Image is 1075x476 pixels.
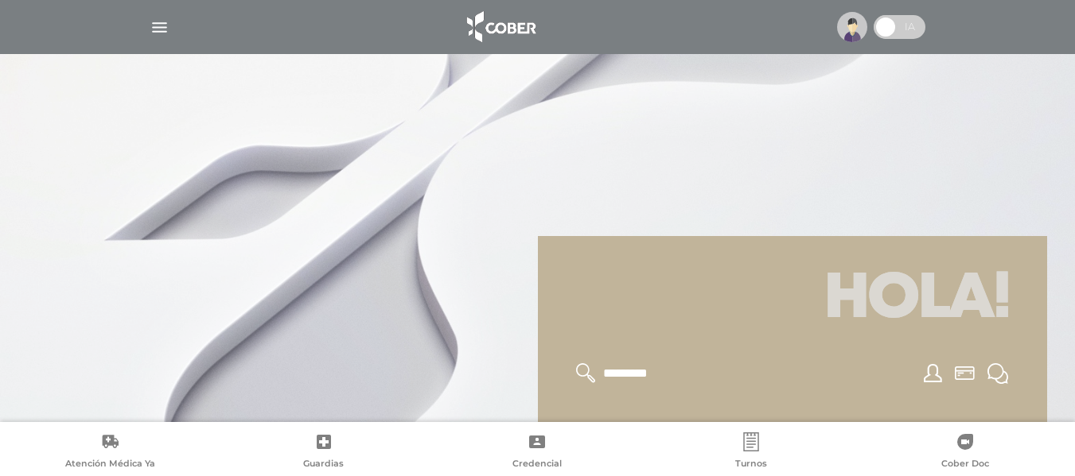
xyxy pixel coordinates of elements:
img: Cober_menu-lines-white.svg [150,17,169,37]
span: Credencial [512,458,562,472]
a: Guardias [217,432,431,473]
a: Credencial [430,432,645,473]
img: logo_cober_home-white.png [458,8,542,46]
span: Atención Médica Ya [65,458,155,472]
span: Cober Doc [941,458,989,472]
a: Cober Doc [858,432,1072,473]
img: profile-placeholder.svg [837,12,867,42]
span: Guardias [303,458,344,472]
h1: Hola! [557,255,1028,344]
span: Turnos [735,458,767,472]
a: Atención Médica Ya [3,432,217,473]
a: Turnos [645,432,859,473]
